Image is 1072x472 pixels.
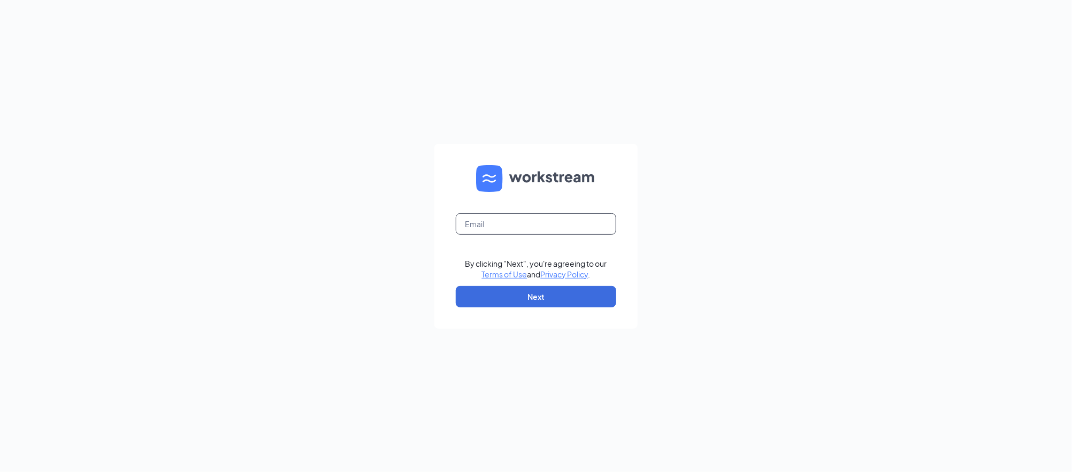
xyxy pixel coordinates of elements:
a: Privacy Policy [541,269,588,279]
a: Terms of Use [482,269,527,279]
div: By clicking "Next", you're agreeing to our and . [465,258,607,280]
button: Next [456,286,616,307]
input: Email [456,213,616,235]
img: WS logo and Workstream text [476,165,596,192]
